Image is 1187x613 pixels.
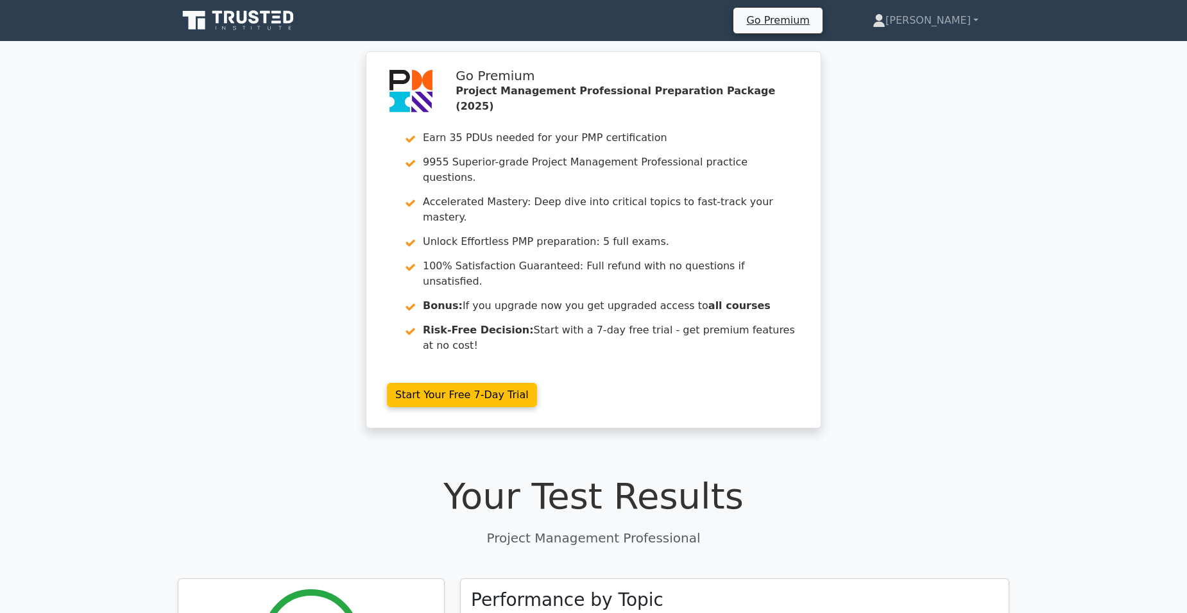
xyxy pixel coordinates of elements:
[178,528,1009,548] p: Project Management Professional
[178,474,1009,517] h1: Your Test Results
[387,383,537,407] a: Start Your Free 7-Day Trial
[739,12,817,29] a: Go Premium
[471,589,663,611] h3: Performance by Topic
[842,8,1009,33] a: [PERSON_NAME]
